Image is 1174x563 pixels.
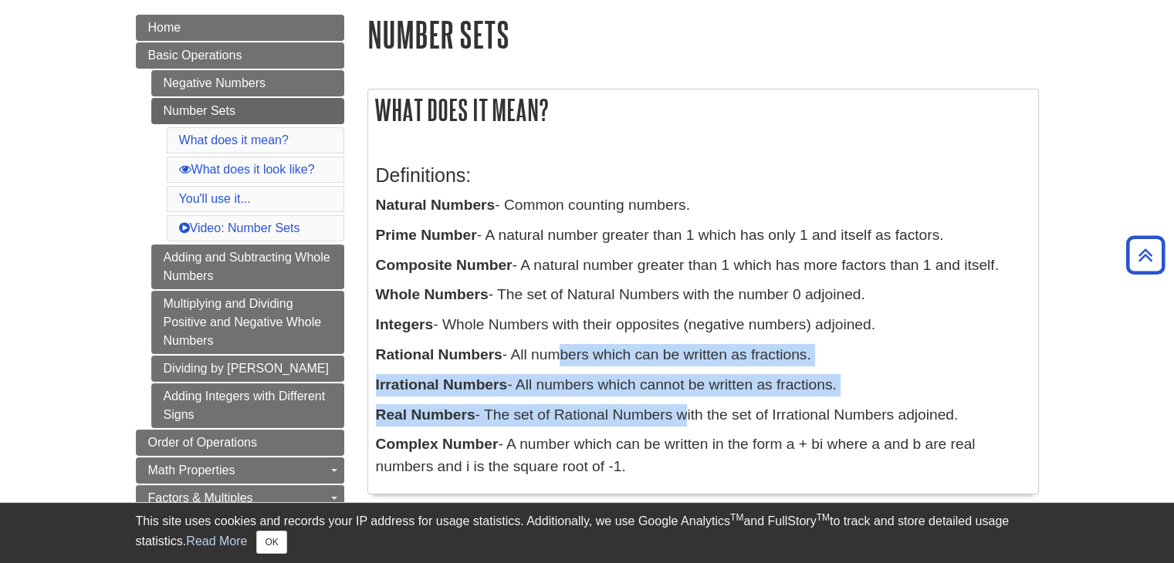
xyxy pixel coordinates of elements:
[151,98,344,124] a: Number Sets
[376,314,1030,336] p: - Whole Numbers with their opposites (negative numbers) adjoined.
[376,164,1030,187] h3: Definitions:
[376,286,489,302] b: Whole Numbers
[376,344,1030,366] p: - All numbers which can be written as fractions.
[136,485,344,511] a: Factors & Multiples
[376,374,1030,396] p: - All numbers which cannot be written as fractions.
[730,512,743,523] sup: TM
[151,244,344,289] a: Adding and Subtracting Whole Numbers
[179,163,315,176] a: What does it look like?
[376,227,477,243] b: Prime Number
[136,42,344,69] a: Basic Operations
[148,491,253,504] span: Factors & Multiples
[148,49,242,62] span: Basic Operations
[376,436,499,452] b: Complex Number
[151,70,344,96] a: Negative Numbers
[151,291,344,354] a: Multiplying and Dividing Positive and Negative Whole Numbers
[179,133,289,147] a: What does it mean?
[148,21,181,34] span: Home
[376,224,1030,247] p: - A natural number greater than 1 which has only 1 and itself as factors.
[148,464,235,477] span: Math Properties
[817,512,830,523] sup: TM
[376,376,508,393] b: Irrational Numbers
[179,221,300,234] a: Video: Number Sets
[376,316,434,332] b: Integers
[376,194,1030,217] p: - Common counting numbers.
[376,406,475,423] b: Real Numbers
[151,383,344,428] a: Adding Integers with Different Signs
[151,356,344,382] a: Dividing by [PERSON_NAME]
[256,531,286,554] button: Close
[179,192,251,205] a: You'll use it...
[376,197,496,213] b: Natural Numbers
[136,457,344,484] a: Math Properties
[1121,244,1170,265] a: Back to Top
[368,89,1038,130] h2: What does it mean?
[148,436,257,449] span: Order of Operations
[376,255,1030,277] p: - A natural number greater than 1 which has more factors than 1 and itself.
[136,15,344,41] a: Home
[136,430,344,456] a: Order of Operations
[136,512,1039,554] div: This site uses cookies and records your IP address for usage statistics. Additionally, we use Goo...
[376,284,1030,306] p: - The set of Natural Numbers with the number 0 adjoined.
[376,257,513,273] b: Composite Number
[376,404,1030,426] p: - The set of Rational Numbers with the set of Irrational Numbers adjoined.
[367,15,1039,54] h1: Number Sets
[186,534,247,548] a: Read More
[376,346,502,362] b: Rational Numbers
[376,433,1030,478] p: - A number which can be written in the form a + bi where a and b are real numbers and i is the sq...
